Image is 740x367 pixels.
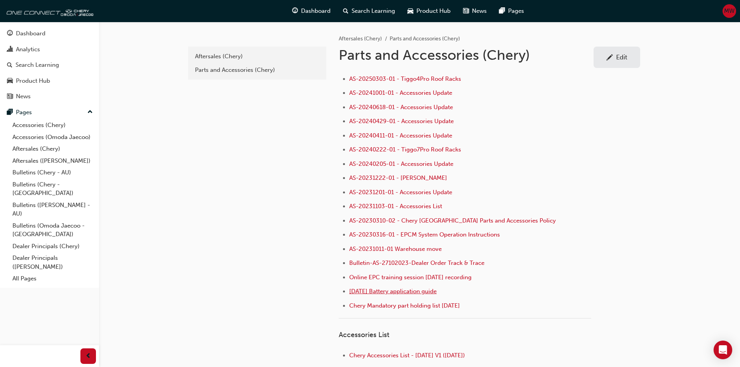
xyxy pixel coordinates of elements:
a: Aftersales (Chery) [9,143,96,155]
a: Search Learning [3,58,96,72]
span: news-icon [7,93,13,100]
div: Edit [616,53,627,61]
a: Bulletins (Chery - AU) [9,167,96,179]
button: Pages [3,105,96,120]
a: [DATE] Battery application guide [349,288,437,295]
a: AS-20231222-01 - [PERSON_NAME] [349,174,447,181]
span: Pages [508,7,524,16]
div: Aftersales (Chery) [195,52,319,61]
span: chart-icon [7,46,13,53]
a: AS-20241001-01 - Accessories Update [349,89,452,96]
a: AS-20240618-01 - Accessories Update [349,104,453,111]
a: AS-20240429-01 - Accessories Update [349,118,454,125]
a: AS-20240222-01 - Tiggo7Pro Roof Racks [349,146,461,153]
span: guage-icon [7,30,13,37]
div: Open Intercom Messenger [714,341,732,359]
a: news-iconNews [457,3,493,19]
span: car-icon [7,78,13,85]
button: DashboardAnalyticsSearch LearningProduct HubNews [3,25,96,105]
a: All Pages [9,273,96,285]
a: AS-20231011-01 Warehouse move [349,245,442,252]
a: pages-iconPages [493,3,530,19]
div: Dashboard [16,29,45,38]
div: Analytics [16,45,40,54]
div: News [16,92,31,101]
span: pages-icon [499,6,505,16]
span: MW [724,7,735,16]
a: AS-20240411-01 - Accessories Update [349,132,452,139]
a: Online EPC training session [DATE] recording [349,274,472,281]
a: Edit [594,47,640,68]
a: Chery Accessories List - [DATE] V1 ([DATE]) [349,352,465,359]
span: car-icon [407,6,413,16]
a: Aftersales (Chery) [191,50,323,63]
a: Dealer Principals ([PERSON_NAME]) [9,252,96,273]
span: search-icon [343,6,348,16]
a: Analytics [3,42,96,57]
span: search-icon [7,62,12,69]
span: Product Hub [416,7,451,16]
span: Accessories List [339,330,389,339]
span: pencil-icon [606,54,613,62]
a: Bulletins ([PERSON_NAME] - AU) [9,199,96,220]
button: MW [723,4,736,18]
div: Product Hub [16,77,50,85]
a: Dashboard [3,26,96,41]
a: AS-20230316-01 - EPCM System Operation Instructions [349,231,500,238]
a: Bulletin-AS-27102023-Dealer Order Track & Trace [349,259,484,266]
span: News [472,7,487,16]
a: Parts and Accessories (Chery) [191,63,323,77]
span: pages-icon [7,109,13,116]
a: Product Hub [3,74,96,88]
li: Parts and Accessories (Chery) [390,35,460,43]
div: Search Learning [16,61,59,70]
a: News [3,89,96,104]
a: AS-20240205-01 - Accessories Update [349,160,453,167]
span: Dashboard [301,7,331,16]
span: Search Learning [352,7,395,16]
a: car-iconProduct Hub [401,3,457,19]
a: AS-20250303-01 - Tiggo4Pro Roof Racks [349,75,461,82]
div: Pages [16,108,32,117]
h1: Parts and Accessories (Chery) [339,47,594,64]
div: Parts and Accessories (Chery) [195,66,319,75]
a: search-iconSearch Learning [337,3,401,19]
a: Accessories (Chery) [9,119,96,131]
a: AS-20231103-01 - Accessories List [349,203,442,210]
a: Bulletins (Chery - [GEOGRAPHIC_DATA]) [9,179,96,199]
a: Aftersales (Chery) [339,35,382,42]
a: guage-iconDashboard [286,3,337,19]
a: Accessories (Omoda Jaecoo) [9,131,96,143]
a: Chery Mandatory part holding list [DATE] [349,302,460,309]
span: guage-icon [292,6,298,16]
a: Dealer Principals (Chery) [9,240,96,252]
img: oneconnect [4,3,93,19]
span: prev-icon [85,351,91,361]
a: Aftersales ([PERSON_NAME]) [9,155,96,167]
a: AS-20230310-02 - Chery [GEOGRAPHIC_DATA] Parts and Accessories Policy [349,217,556,224]
span: up-icon [87,107,93,117]
a: Bulletins (Omoda Jaecoo - [GEOGRAPHIC_DATA]) [9,220,96,240]
a: AS-20231201-01 - Accessories Update [349,189,452,196]
span: news-icon [463,6,469,16]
